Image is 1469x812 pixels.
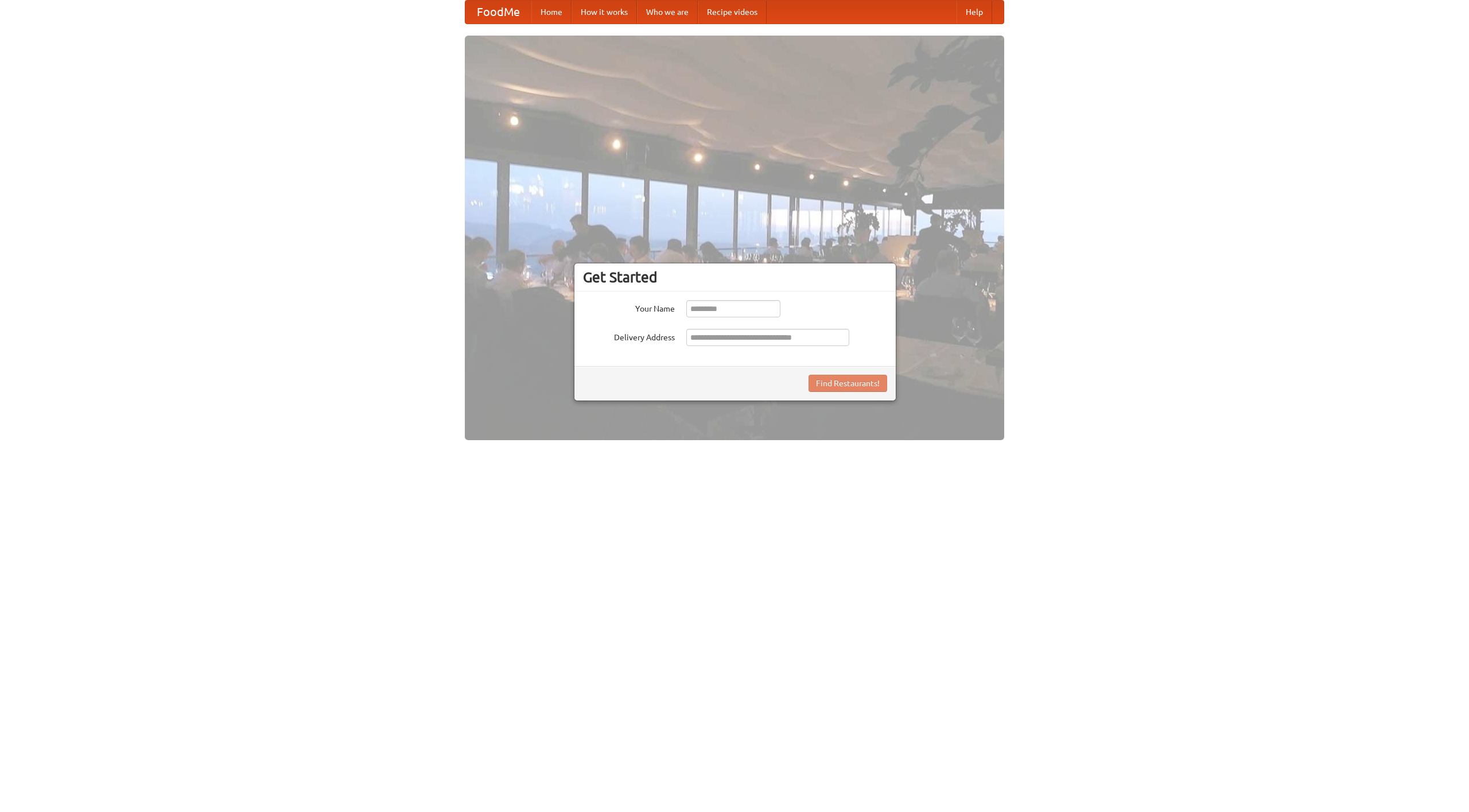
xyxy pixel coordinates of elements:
button: Find Restaurants! [809,375,887,392]
a: FoodMe [465,1,531,24]
a: Who we are [637,1,698,24]
a: How it works [572,1,637,24]
h3: Get Started [583,269,887,286]
a: Recipe videos [698,1,767,24]
a: Home [531,1,572,24]
a: Help [957,1,992,24]
label: Delivery Address [583,329,675,343]
label: Your Name [583,300,675,314]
